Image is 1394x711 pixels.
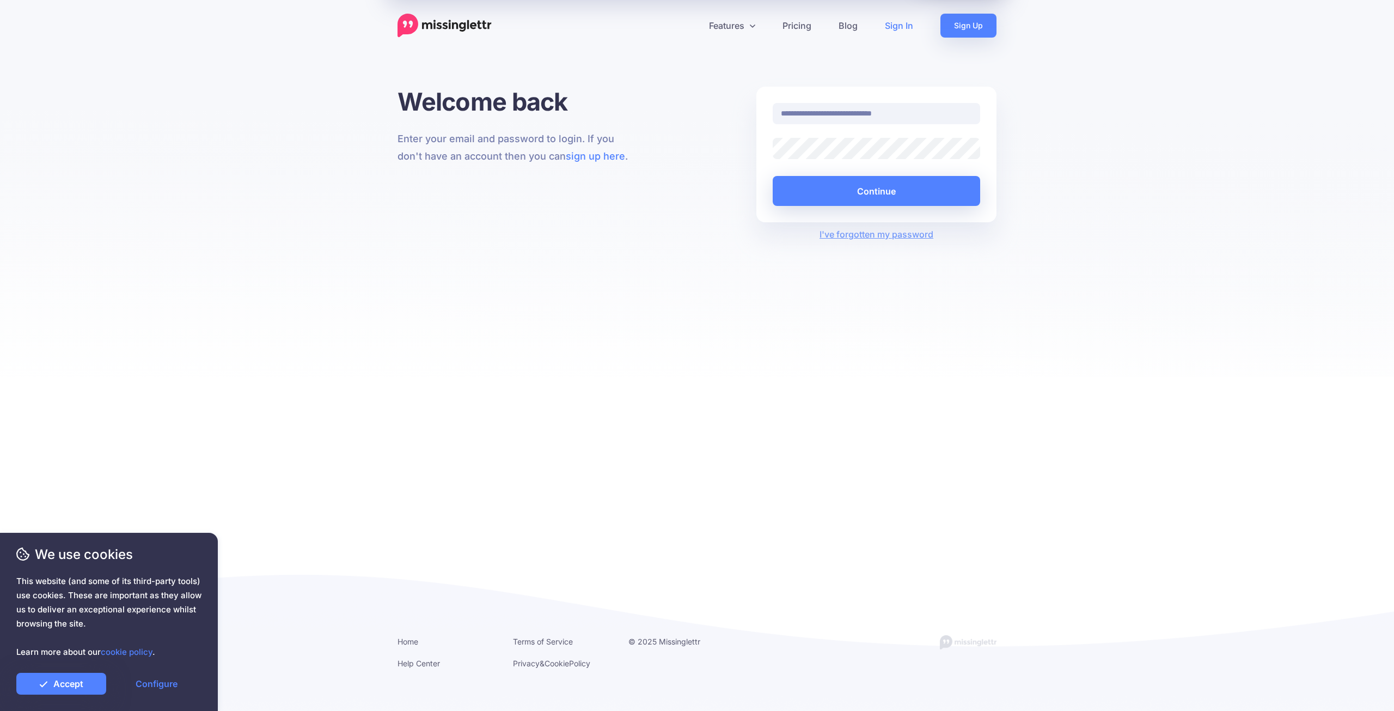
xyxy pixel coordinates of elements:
[112,673,201,695] a: Configure
[545,659,569,668] a: Cookie
[398,87,638,117] h1: Welcome back
[820,229,933,240] a: I've forgotten my password
[16,673,106,695] a: Accept
[513,657,612,670] li: & Policy
[398,659,440,668] a: Help Center
[695,14,769,38] a: Features
[101,647,152,657] a: cookie policy
[398,637,418,646] a: Home
[940,14,996,38] a: Sign Up
[513,637,573,646] a: Terms of Service
[398,130,638,165] p: Enter your email and password to login. If you don't have an account then you can .
[628,635,727,648] li: © 2025 Missinglettr
[825,14,871,38] a: Blog
[773,176,980,206] button: Continue
[769,14,825,38] a: Pricing
[566,150,625,162] a: sign up here
[513,659,540,668] a: Privacy
[871,14,927,38] a: Sign In
[16,545,201,564] span: We use cookies
[16,574,201,659] span: This website (and some of its third-party tools) use cookies. These are important as they allow u...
